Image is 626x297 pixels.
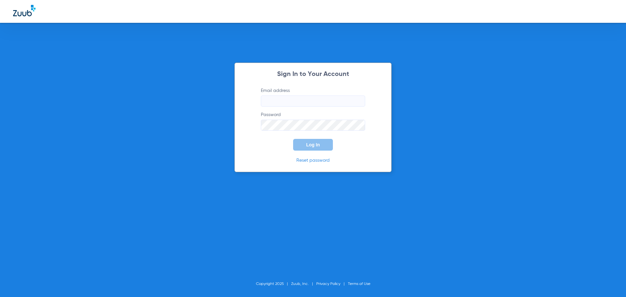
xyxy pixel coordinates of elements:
img: Zuub Logo [13,5,36,16]
a: Privacy Policy [316,282,340,286]
span: Log In [306,142,320,147]
a: Reset password [296,158,330,163]
label: Password [261,111,365,131]
input: Password [261,120,365,131]
li: Copyright 2025 [256,281,291,287]
label: Email address [261,87,365,107]
button: Log In [293,139,333,151]
a: Terms of Use [348,282,370,286]
h2: Sign In to Your Account [251,71,375,78]
input: Email address [261,96,365,107]
li: Zuub, Inc. [291,281,316,287]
